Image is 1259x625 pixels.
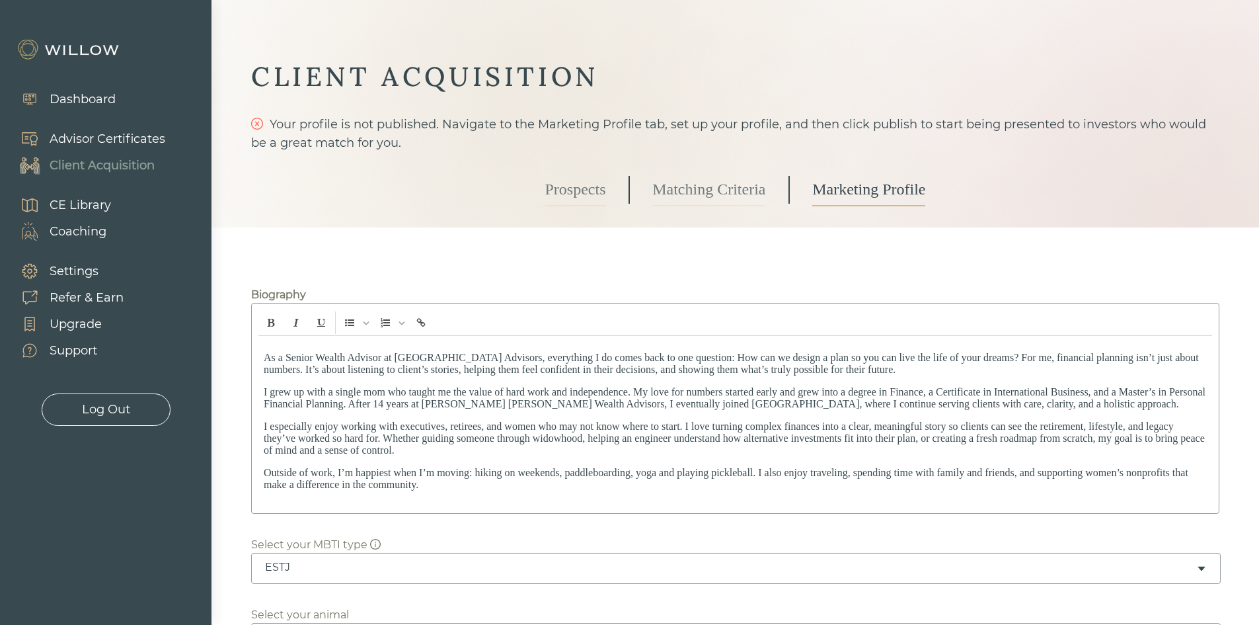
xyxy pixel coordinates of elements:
div: Settings [50,263,98,280]
div: ESTJ [265,560,1196,575]
div: Dashboard [50,91,116,108]
span: Bold [259,312,283,334]
div: Client Acquisition [50,157,155,175]
a: Coaching [7,218,111,245]
span: Underline [309,312,333,334]
span: As a Senior Wealth Advisor at [GEOGRAPHIC_DATA] Advisors, everything I do comes back to one quest... [264,352,1199,375]
a: Settings [7,258,124,284]
span: Insert link [409,312,433,334]
div: Support [50,342,97,360]
a: Client Acquisition [7,152,165,179]
div: Select your animal [251,607,349,623]
span: Outside of work, I’m happiest when I’m moving: hiking on weekends, paddleboarding, yoga and playi... [264,467,1188,490]
div: Biography [251,287,306,303]
div: Your profile is not published. Navigate to the Marketing Profile tab, set up your profile, and th... [251,115,1219,152]
a: Upgrade [7,311,124,337]
span: close-circle [251,118,263,130]
a: Matching Criteria [652,173,765,206]
div: CE Library [50,196,111,214]
span: I especially enjoy working with executives, retirees, and women who may not know where to start. ... [264,421,1205,456]
span: I grew up with a single mom who taught me the value of hard work and independence. My love for nu... [264,386,1205,409]
span: Insert Unordered List [338,312,372,334]
div: Upgrade [50,315,102,333]
a: Prospects [545,173,606,206]
div: Coaching [50,223,106,241]
span: caret-down [1196,563,1207,574]
div: Log Out [82,401,130,419]
a: CE Library [7,192,111,218]
div: Refer & Earn [50,289,124,307]
a: Dashboard [7,86,116,112]
div: CLIENT ACQUISITION [251,60,1219,94]
span: info-circle [370,539,381,550]
a: Advisor Certificates [7,126,165,152]
span: Select your MBTI type [251,538,381,551]
a: Marketing Profile [812,173,925,206]
img: Willow [17,39,122,60]
div: Advisor Certificates [50,130,165,148]
a: Refer & Earn [7,284,124,311]
span: Italic [284,312,308,334]
span: Insert Ordered List [373,312,408,334]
